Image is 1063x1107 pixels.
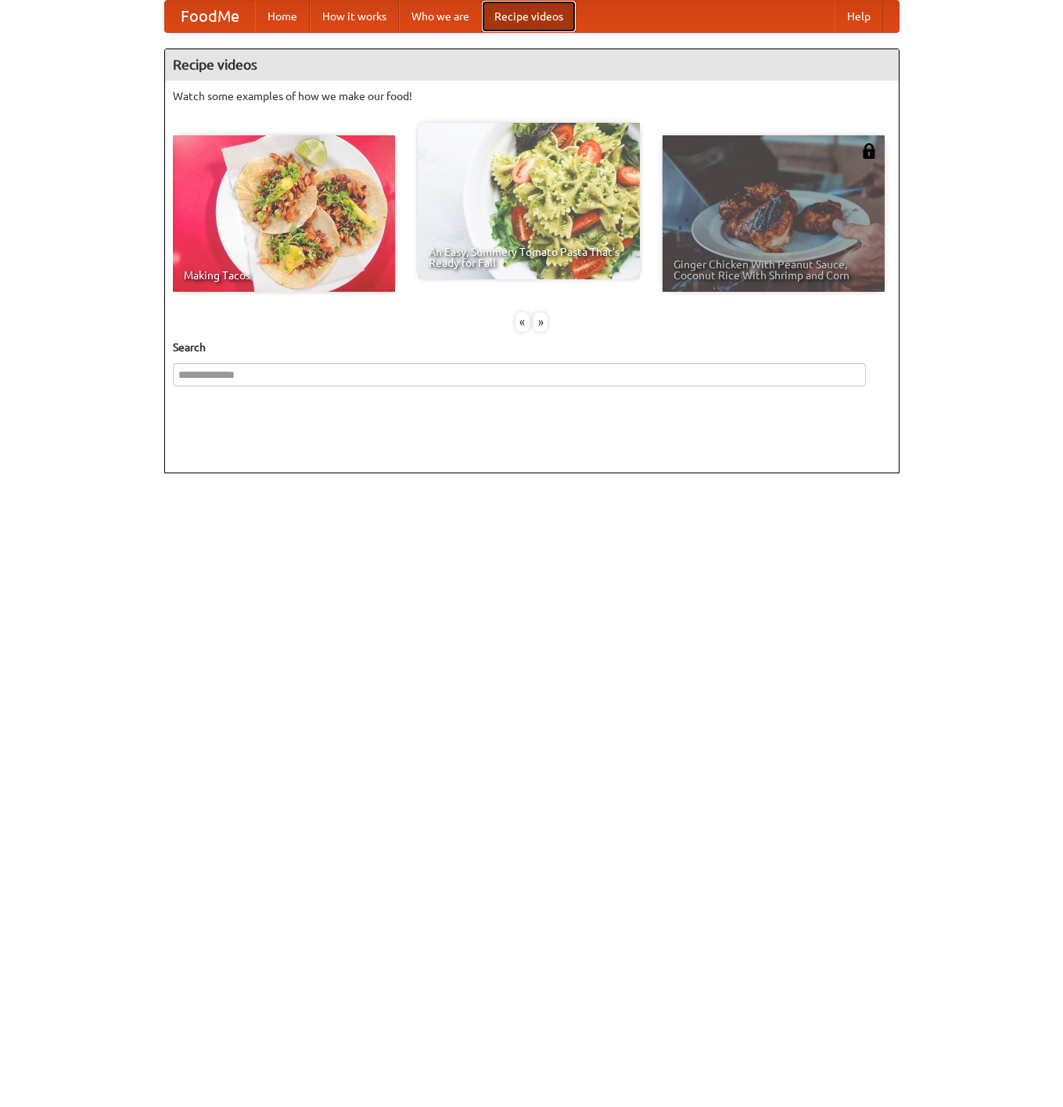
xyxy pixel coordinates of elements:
a: Making Tacos [173,135,395,292]
a: Help [835,1,883,32]
a: Home [255,1,310,32]
h5: Search [173,340,891,355]
div: « [515,312,530,332]
a: Recipe videos [482,1,576,32]
p: Watch some examples of how we make our food! [173,88,891,104]
a: Who we are [399,1,482,32]
a: How it works [310,1,399,32]
div: » [533,312,548,332]
h4: Recipe videos [165,49,899,81]
a: FoodMe [165,1,255,32]
img: 483408.png [861,143,877,159]
span: Making Tacos [184,270,384,281]
span: An Easy, Summery Tomato Pasta That's Ready for Fall [429,246,629,268]
a: An Easy, Summery Tomato Pasta That's Ready for Fall [418,123,640,279]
